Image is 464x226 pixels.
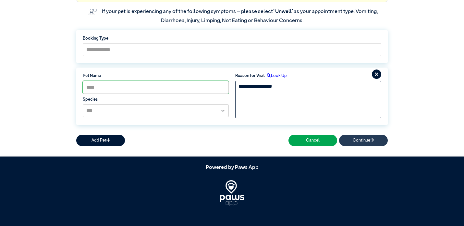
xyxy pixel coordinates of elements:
[288,135,337,146] button: Cancel
[76,135,125,146] button: Add Pet
[220,180,245,206] img: PawsApp
[83,35,381,42] label: Booking Type
[86,6,99,17] img: vet
[265,73,287,79] label: Look Up
[76,165,388,171] h5: Powered by Paws App
[339,135,388,146] button: Continue
[83,96,229,103] label: Species
[102,9,379,23] label: If your pet is experiencing any of the following symptoms – please select as your appointment typ...
[235,73,265,79] label: Reason for Visit
[273,9,294,14] span: “Unwell”
[83,73,229,79] label: Pet Name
